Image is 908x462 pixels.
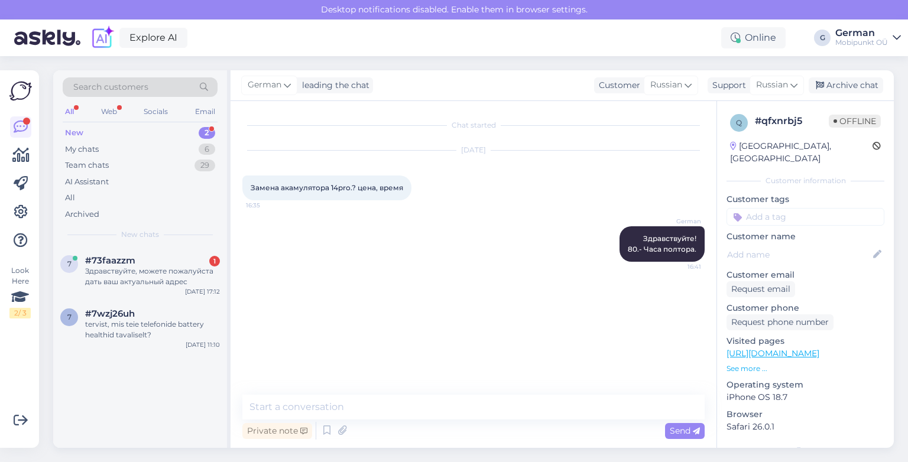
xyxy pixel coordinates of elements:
[727,230,884,243] p: Customer name
[727,208,884,226] input: Add a tag
[85,308,135,319] span: #7wzj26uh
[721,27,786,48] div: Online
[727,269,884,281] p: Customer email
[297,79,369,92] div: leading the chat
[650,79,682,92] span: Russian
[9,265,31,318] div: Look Here
[657,217,701,226] span: German
[63,104,76,119] div: All
[809,77,883,93] div: Archive chat
[594,79,640,92] div: Customer
[73,81,148,93] span: Search customers
[835,28,888,38] div: German
[9,80,32,102] img: Askly Logo
[65,176,109,188] div: AI Assistant
[65,209,99,220] div: Archived
[251,183,403,192] span: Замена акамулятора 14pro.? цена, время
[242,145,705,155] div: [DATE]
[708,79,746,92] div: Support
[65,192,75,204] div: All
[193,104,218,119] div: Email
[186,340,220,349] div: [DATE] 11:10
[199,144,215,155] div: 6
[246,201,290,210] span: 16:35
[194,160,215,171] div: 29
[756,79,788,92] span: Russian
[835,28,901,47] a: GermanMobipunkt OÜ
[67,259,72,268] span: 7
[85,319,220,340] div: tervist, mis teie telefonide battery healthid tavaliselt?
[628,234,696,253] span: Здравствуйте! 80.- Часа полтора.
[90,25,115,50] img: explore-ai
[727,193,884,206] p: Customer tags
[99,104,119,119] div: Web
[65,160,109,171] div: Team chats
[835,38,888,47] div: Mobipunkt OÜ
[657,262,701,271] span: 16:41
[736,118,742,127] span: q
[730,140,873,165] div: [GEOGRAPHIC_DATA], [GEOGRAPHIC_DATA]
[65,127,83,139] div: New
[727,445,884,456] div: Extra
[727,421,884,433] p: Safari 26.0.1
[9,308,31,318] div: 2 / 3
[65,144,99,155] div: My chats
[670,425,700,436] span: Send
[727,379,884,391] p: Operating system
[185,287,220,296] div: [DATE] 17:12
[814,30,831,46] div: G
[119,28,187,48] a: Explore AI
[727,248,871,261] input: Add name
[85,255,135,266] span: #73faazzm
[85,266,220,287] div: Здравствуйте, можете пожалуйста дать ваш актуальный адрес
[727,335,884,347] p: Visited pages
[727,302,884,314] p: Customer phone
[121,229,159,240] span: New chats
[727,281,795,297] div: Request email
[829,115,881,128] span: Offline
[242,120,705,131] div: Chat started
[67,313,72,321] span: 7
[727,363,884,374] p: See more ...
[727,391,884,404] p: iPhone OS 18.7
[727,348,819,359] a: [URL][DOMAIN_NAME]
[242,423,312,439] div: Private note
[727,408,884,421] p: Browser
[727,314,834,330] div: Request phone number
[248,79,281,92] span: German
[755,114,829,128] div: # qfxnrbj5
[199,127,215,139] div: 2
[141,104,170,119] div: Socials
[209,256,220,266] div: 1
[727,175,884,186] div: Customer information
